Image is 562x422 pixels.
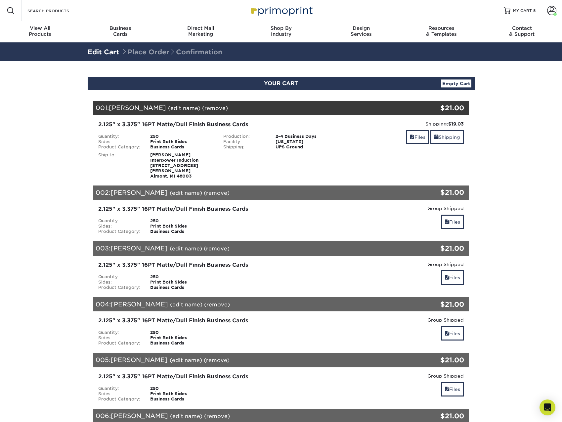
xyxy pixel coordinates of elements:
[93,297,407,312] div: 004:
[109,104,166,111] span: [PERSON_NAME]
[93,330,146,335] div: Quantity:
[93,224,146,229] div: Sides:
[482,25,562,37] div: & Support
[241,21,321,42] a: Shop ByIndustry
[407,299,464,309] div: $21.00
[93,185,407,200] div: 002:
[111,412,168,419] span: [PERSON_NAME]
[441,270,464,285] a: Files
[93,396,146,402] div: Product Category:
[402,25,482,37] div: & Templates
[218,134,271,139] div: Production:
[445,219,449,225] span: files
[271,139,344,144] div: [US_STATE]
[145,144,218,150] div: Business Cards
[513,8,532,14] span: MY CART
[93,280,146,285] div: Sides:
[93,134,146,139] div: Quantity:
[241,25,321,37] div: Industry
[80,25,161,37] div: Cards
[430,130,464,144] a: Shipping
[160,25,241,37] div: Marketing
[110,356,168,363] span: [PERSON_NAME]
[321,21,402,42] a: DesignServices
[410,134,414,140] span: files
[93,218,146,224] div: Quantity:
[441,382,464,396] a: Files
[121,48,222,56] span: Place Order Confirmation
[402,25,482,31] span: Resources
[349,205,464,212] div: Group Shipped
[170,245,202,252] a: (edit name)
[93,274,146,280] div: Quantity:
[248,3,314,18] img: Primoprint
[434,134,439,140] span: shipping
[264,80,298,86] span: YOUR CART
[93,353,407,367] div: 005:
[448,121,464,127] strong: $19.03
[218,144,271,150] div: Shipping:
[349,317,464,323] div: Group Shipped
[441,79,471,87] a: Empty Cart
[93,152,146,179] div: Ship to:
[349,121,464,127] div: Shipping:
[80,25,161,31] span: Business
[145,229,218,234] div: Business Cards
[168,105,200,111] a: (edit name)
[27,7,91,15] input: SEARCH PRODUCTS.....
[145,134,218,139] div: 250
[407,243,464,253] div: $21.00
[98,373,339,381] div: 2.125" x 3.375" 16PT Matte/Dull Finish Business Cards
[445,275,449,280] span: files
[88,48,119,56] a: Edit Cart
[145,341,218,346] div: Business Cards
[482,25,562,31] span: Contact
[160,21,241,42] a: Direct MailMarketing
[170,190,202,196] a: (edit name)
[145,274,218,280] div: 250
[145,280,218,285] div: Print Both Sides
[441,215,464,229] a: Files
[271,134,344,139] div: 2-4 Business Days
[204,413,230,419] a: (remove)
[271,144,344,150] div: UPS Ground
[540,399,555,415] div: Open Intercom Messenger
[204,301,230,308] a: (remove)
[98,121,339,129] div: 2.125" x 3.375" 16PT Matte/Dull Finish Business Cards
[93,391,146,396] div: Sides:
[150,152,198,179] strong: [PERSON_NAME] Interpower Induction [STREET_ADDRESS][PERSON_NAME] Almont, MI 48003
[145,386,218,391] div: 250
[321,25,402,37] div: Services
[402,21,482,42] a: Resources& Templates
[145,391,218,396] div: Print Both Sides
[202,105,228,111] a: (remove)
[407,355,464,365] div: $21.00
[145,335,218,341] div: Print Both Sides
[98,261,339,269] div: 2.125" x 3.375" 16PT Matte/Dull Finish Business Cards
[93,341,146,346] div: Product Category:
[407,411,464,421] div: $21.00
[406,130,429,144] a: Files
[93,101,407,115] div: 001:
[160,25,241,31] span: Direct Mail
[241,25,321,31] span: Shop By
[111,300,168,308] span: [PERSON_NAME]
[145,285,218,290] div: Business Cards
[93,335,146,341] div: Sides:
[170,413,202,419] a: (edit name)
[349,373,464,379] div: Group Shipped
[98,317,339,325] div: 2.125" x 3.375" 16PT Matte/Dull Finish Business Cards
[482,21,562,42] a: Contact& Support
[321,25,402,31] span: Design
[533,8,536,13] span: 8
[204,245,230,252] a: (remove)
[445,331,449,336] span: files
[93,241,407,256] div: 003:
[145,218,218,224] div: 250
[145,139,218,144] div: Print Both Sides
[93,229,146,234] div: Product Category:
[93,144,146,150] div: Product Category:
[407,103,464,113] div: $21.00
[349,261,464,268] div: Group Shipped
[110,189,168,196] span: [PERSON_NAME]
